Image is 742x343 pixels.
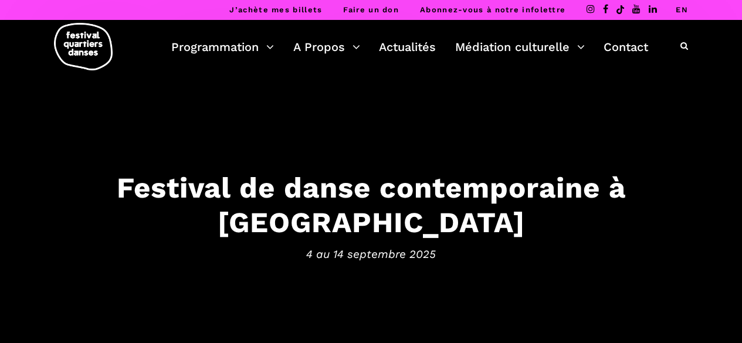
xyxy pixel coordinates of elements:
[12,171,730,240] h3: Festival de danse contemporaine à [GEOGRAPHIC_DATA]
[54,23,113,70] img: logo-fqd-med
[604,37,648,57] a: Contact
[293,37,360,57] a: A Propos
[455,37,585,57] a: Médiation culturelle
[171,37,274,57] a: Programmation
[379,37,436,57] a: Actualités
[343,5,399,14] a: Faire un don
[12,245,730,263] span: 4 au 14 septembre 2025
[229,5,322,14] a: J’achète mes billets
[420,5,565,14] a: Abonnez-vous à notre infolettre
[676,5,688,14] a: EN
